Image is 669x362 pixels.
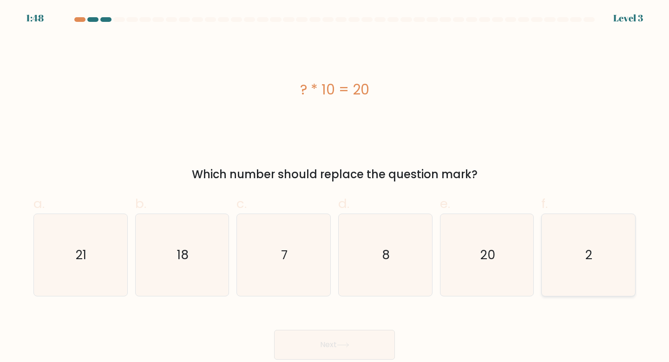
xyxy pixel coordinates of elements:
span: e. [440,194,450,213]
text: 2 [586,246,593,263]
text: 18 [177,246,189,263]
text: 21 [76,246,87,263]
div: Which number should replace the question mark? [39,166,630,183]
text: 7 [281,246,288,263]
text: 20 [480,246,495,263]
div: ? * 10 = 20 [33,79,636,100]
span: d. [338,194,349,213]
span: c. [236,194,247,213]
button: Next [274,330,395,360]
span: b. [135,194,146,213]
text: 8 [382,246,390,263]
span: a. [33,194,45,213]
div: Level 3 [613,11,643,25]
div: 1:48 [26,11,44,25]
span: f. [541,194,548,213]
